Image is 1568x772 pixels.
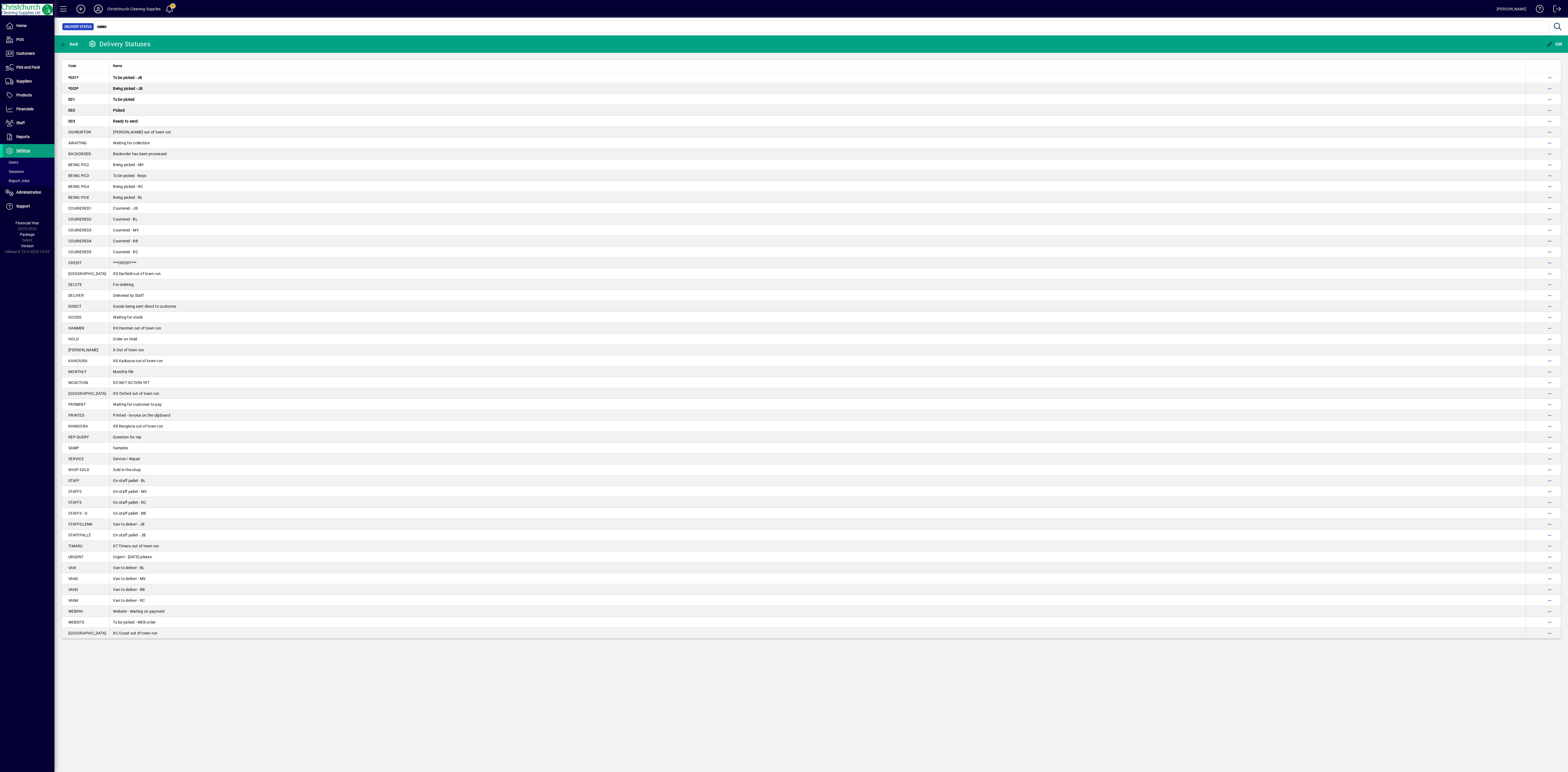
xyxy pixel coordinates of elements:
span: Van to deliver - MV [113,576,146,581]
span: Financial Year [16,221,39,225]
a: Knowledge Base [1532,1,1544,19]
span: STAFF2 [68,489,82,494]
button: More options [1545,237,1554,245]
span: WEBSITE [68,620,84,624]
button: More options [1545,291,1554,300]
button: More options [1545,585,1554,594]
a: Logout [1549,1,1561,19]
span: VAN2 [68,576,78,581]
span: BEING PIC3 [68,173,89,178]
span: 003 [68,119,75,123]
span: Users [5,160,18,164]
span: Couriered - BB [113,239,138,243]
button: More options [1545,553,1554,561]
button: More options [1545,542,1554,550]
span: Products [16,93,32,97]
button: More options [1545,618,1554,627]
span: PAYMENT [68,402,86,407]
span: Couriered - RC [113,250,138,254]
span: KAIKOURA [68,359,87,363]
span: Van to deliver - RC [113,598,145,603]
span: COURIERED1 [68,206,92,210]
span: On staff pallet - BL [113,478,146,483]
span: STAFFGLENN [68,522,93,526]
span: [PERSON_NAME] [68,348,98,352]
span: Delivered by Staff [113,293,144,298]
span: DELETE [68,282,82,287]
span: CREDIT [68,261,82,265]
span: Waiting for customer to pay [113,402,162,407]
span: STAFF [68,478,79,483]
a: Staff [3,116,54,130]
span: Service / Repair [113,457,140,461]
button: More options [1545,433,1554,441]
span: HANMER [68,326,85,330]
span: Waiting for collection [113,141,150,145]
span: BEING PIC2 [68,163,89,167]
span: Being picked - RC [113,184,143,189]
span: To be picked [113,97,134,102]
button: More options [1545,487,1554,496]
a: Financials [3,102,54,116]
span: Edit [1546,42,1563,46]
span: COURIERED2 [68,217,92,221]
span: Reports [16,135,30,139]
span: [GEOGRAPHIC_DATA] [68,391,106,396]
button: More options [1545,73,1554,82]
span: Back [60,42,78,46]
span: On staff pallet - RC [113,500,146,505]
span: GOODS [68,315,81,319]
span: COURIERED4 [68,239,92,243]
span: Package [20,232,35,237]
button: More options [1545,444,1554,452]
span: NOACTION [68,380,88,385]
button: More options [1545,193,1554,202]
span: Customers [16,51,35,56]
span: XR Rangiora out of town run [113,424,163,428]
button: Profile [90,4,107,14]
span: To be picked - Reps [113,173,146,178]
span: Printed - Invoice on the clipboard [113,413,170,417]
a: POS [3,33,54,47]
button: Add [72,4,90,14]
a: Products [3,89,54,102]
span: To be picked - WEB order [113,620,156,624]
div: Delivery Statuses [88,40,151,48]
span: Urgent - [DATE] please [113,555,152,559]
div: Christchurch Cleaning Supplies [107,5,161,13]
span: STAFFPALLE [68,533,91,537]
span: VAN [68,566,76,570]
button: More options [1545,280,1554,289]
button: More options [1545,302,1554,311]
span: DO NOT ACTION YET [113,380,149,385]
span: TIMARU [68,544,83,548]
span: Van to deliver - BB [113,587,145,592]
button: More options [1545,531,1554,539]
button: More options [1545,356,1554,365]
span: BEING PIC4 [68,184,89,189]
span: DELIVER [68,293,84,298]
span: Being picked - MV [113,163,144,167]
span: XD Darfield out of town run [113,271,161,276]
button: More options [1545,629,1554,637]
button: More options [1545,215,1554,224]
span: XC Coast out of town run [113,631,157,635]
button: More options [1545,454,1554,463]
span: 001 [68,97,75,102]
a: Pick and Pack [3,61,54,74]
button: More options [1545,95,1554,104]
button: More options [1545,389,1554,398]
span: Backorder has been processed [113,152,167,156]
span: Monthly file [113,370,133,374]
button: More options [1545,248,1554,256]
button: Edit [1545,39,1564,49]
span: [GEOGRAPHIC_DATA] [68,271,106,276]
span: Report Jobs [5,179,29,183]
button: More options [1545,596,1554,605]
span: POS [16,37,24,42]
a: Report Jobs [3,176,54,185]
span: VAN4 [68,598,78,603]
span: Van to deliver - JB [113,522,145,526]
span: ASHBURTON [68,130,91,134]
span: For deleting [113,282,134,287]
